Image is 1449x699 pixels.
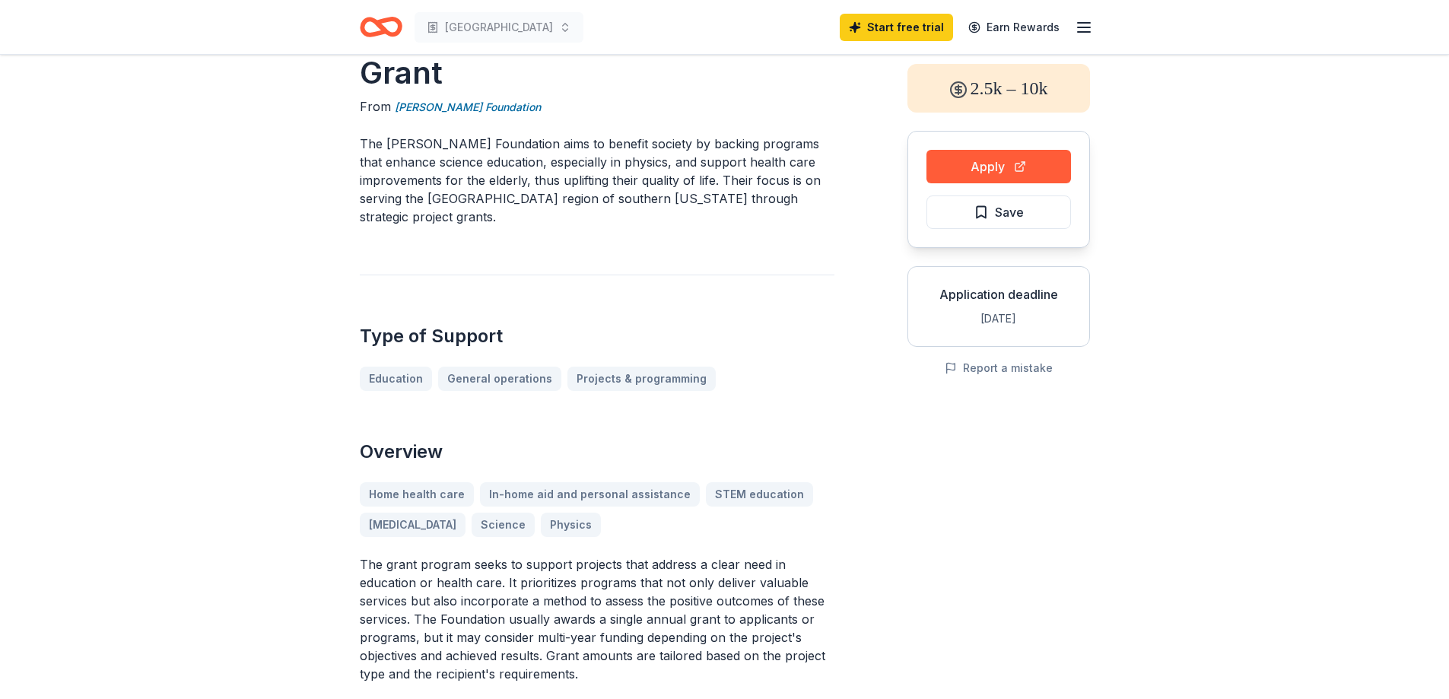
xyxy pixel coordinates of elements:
div: Application deadline [920,285,1077,303]
div: 2.5k – 10k [907,64,1090,113]
p: The [PERSON_NAME] Foundation aims to benefit society by backing programs that enhance science edu... [360,135,834,226]
span: Save [995,202,1024,222]
a: Education [360,367,432,391]
button: [GEOGRAPHIC_DATA] [415,12,583,43]
button: Report a mistake [945,359,1053,377]
div: [DATE] [920,310,1077,328]
button: Save [926,195,1071,229]
a: Start free trial [840,14,953,41]
a: General operations [438,367,561,391]
h2: Type of Support [360,324,834,348]
a: Projects & programming [567,367,716,391]
p: The grant program seeks to support projects that address a clear need in education or health care... [360,555,834,683]
h2: Overview [360,440,834,464]
a: [PERSON_NAME] Foundation [395,98,541,116]
a: Home [360,9,402,45]
span: [GEOGRAPHIC_DATA] [445,18,553,37]
a: Earn Rewards [959,14,1069,41]
button: Apply [926,150,1071,183]
div: From [360,97,834,116]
